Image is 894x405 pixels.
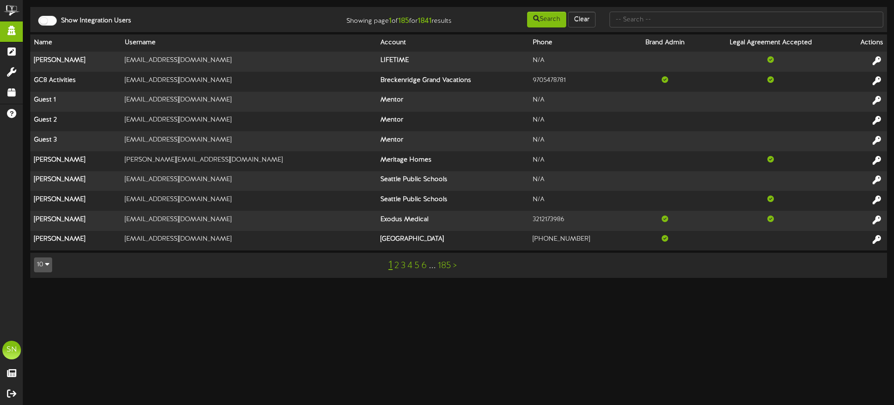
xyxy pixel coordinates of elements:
a: 4 [407,261,413,271]
th: Guest 2 [30,112,121,132]
button: Search [527,12,566,27]
button: 10 [34,257,52,272]
th: [PERSON_NAME] [30,151,121,171]
strong: 1 [389,17,392,25]
td: [EMAIL_ADDRESS][DOMAIN_NAME] [121,112,377,132]
div: SN [2,341,21,359]
label: Show Integration Users [54,16,131,26]
div: Showing page of for results [315,11,459,27]
th: Breckenridge Grand Vacations [377,72,529,92]
th: [PERSON_NAME] [30,52,121,72]
td: 9705478781 [529,72,629,92]
th: [PERSON_NAME] [30,231,121,250]
th: [GEOGRAPHIC_DATA] [377,231,529,250]
th: Mentor [377,112,529,132]
a: 3 [401,261,406,271]
button: Clear [568,12,596,27]
a: > [453,261,457,271]
th: [PERSON_NAME] [30,211,121,231]
th: Brand Admin [629,34,701,52]
td: N/A [529,52,629,72]
th: [PERSON_NAME] [30,171,121,191]
th: Name [30,34,121,52]
strong: 1841 [418,17,432,25]
td: [EMAIL_ADDRESS][DOMAIN_NAME] [121,52,377,72]
td: 3212173986 [529,211,629,231]
th: Username [121,34,377,52]
a: 1 [388,259,393,271]
a: 5 [414,261,420,271]
th: Guest 1 [30,92,121,112]
th: Actions [840,34,887,52]
a: 2 [394,261,399,271]
td: N/A [529,151,629,171]
td: N/A [529,191,629,211]
th: Exodus Medical [377,211,529,231]
a: ... [429,261,436,271]
td: N/A [529,112,629,132]
td: N/A [529,131,629,151]
th: GC8 Activities [30,72,121,92]
td: [EMAIL_ADDRESS][DOMAIN_NAME] [121,191,377,211]
th: Seattle Public Schools [377,171,529,191]
th: Mentor [377,92,529,112]
td: [EMAIL_ADDRESS][DOMAIN_NAME] [121,211,377,231]
input: -- Search -- [610,12,883,27]
td: [EMAIL_ADDRESS][DOMAIN_NAME] [121,131,377,151]
th: Seattle Public Schools [377,191,529,211]
th: Meritage Homes [377,151,529,171]
td: [EMAIL_ADDRESS][DOMAIN_NAME] [121,231,377,250]
td: [PERSON_NAME][EMAIL_ADDRESS][DOMAIN_NAME] [121,151,377,171]
a: 185 [438,261,451,271]
td: [PHONE_NUMBER] [529,231,629,250]
a: 6 [421,261,427,271]
td: N/A [529,171,629,191]
th: Mentor [377,131,529,151]
th: Legal Agreement Accepted [701,34,840,52]
th: Phone [529,34,629,52]
th: Account [377,34,529,52]
th: LIFETIME [377,52,529,72]
td: N/A [529,92,629,112]
th: [PERSON_NAME] [30,191,121,211]
td: [EMAIL_ADDRESS][DOMAIN_NAME] [121,72,377,92]
td: [EMAIL_ADDRESS][DOMAIN_NAME] [121,171,377,191]
td: [EMAIL_ADDRESS][DOMAIN_NAME] [121,92,377,112]
th: Guest 3 [30,131,121,151]
strong: 185 [398,17,409,25]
